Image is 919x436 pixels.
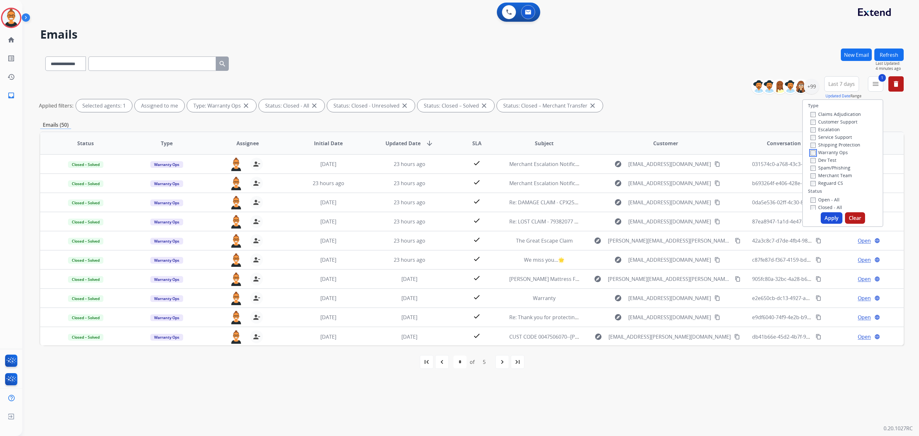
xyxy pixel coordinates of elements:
[68,257,103,264] span: Closed – Solved
[426,139,433,147] mat-icon: arrow_downward
[313,180,344,187] span: 23 hours ago
[230,311,243,324] img: agent-avatar
[874,49,904,61] button: Refresh
[752,275,848,282] span: 905fc80a-32bc-4a28-b62f-e9bafbb34371
[509,275,673,282] span: [PERSON_NAME] Mattress Firm Invoice for Adjustable base warranty
[253,256,260,264] mat-icon: person_remove
[253,160,260,168] mat-icon: person_remove
[628,313,711,321] span: [EMAIL_ADDRESS][DOMAIN_NAME]
[752,180,849,187] span: b693264f-e406-428e-9dde-c44263033c26
[320,275,336,282] span: [DATE]
[714,314,720,320] mat-icon: content_copy
[811,180,843,186] label: Reguard CS
[498,358,506,366] mat-icon: navigate_next
[480,102,488,109] mat-icon: close
[735,276,741,282] mat-icon: content_copy
[811,157,836,163] label: Dev Test
[594,237,601,244] mat-icon: explore
[473,217,481,224] mat-icon: check
[752,218,851,225] span: 87ea8947-1a1d-4e47-a205-4c129b209014
[230,177,243,190] img: agent-avatar
[811,173,816,178] input: Merchant Team
[473,274,481,282] mat-icon: check
[589,102,596,109] mat-icon: close
[714,180,720,186] mat-icon: content_copy
[68,314,103,321] span: Closed – Solved
[327,99,415,112] div: Status: Closed - Unresolved
[473,293,481,301] mat-icon: check
[826,93,862,99] span: Range
[417,99,494,112] div: Status: Closed – Solved
[811,149,848,155] label: Warranty Ops
[892,80,900,88] mat-icon: delete
[872,80,879,88] mat-icon: menu
[253,294,260,302] mat-icon: person_remove
[594,333,602,341] mat-icon: explore
[230,215,243,229] img: agent-avatar
[394,256,425,263] span: 23 hours ago
[858,294,871,302] span: Open
[533,295,556,302] span: Warranty
[752,256,848,263] span: c87fe87d-f367-4159-bd63-c022382d6e61
[868,76,883,92] button: 1
[150,199,183,206] span: Warranty Ops
[423,358,430,366] mat-icon: first_page
[394,218,425,225] span: 23 hours ago
[614,294,622,302] mat-icon: explore
[7,73,15,81] mat-icon: history
[714,199,720,205] mat-icon: content_copy
[858,313,871,321] span: Open
[320,256,336,263] span: [DATE]
[811,135,816,140] input: Service Support
[811,150,816,155] input: Warranty Ops
[828,83,855,85] span: Last 7 days
[816,238,821,244] mat-icon: content_copy
[401,295,417,302] span: [DATE]
[811,127,816,132] input: Escalation
[68,295,103,302] span: Closed – Solved
[135,99,184,112] div: Assigned to me
[811,181,816,186] input: Reguard CS
[470,358,474,366] div: of
[473,312,481,320] mat-icon: check
[811,166,816,171] input: Spam/Phishing
[811,134,852,140] label: Service Support
[230,196,243,209] img: agent-avatar
[7,36,15,44] mat-icon: home
[150,257,183,264] span: Warranty Ops
[473,332,481,340] mat-icon: check
[150,180,183,187] span: Warranty Ops
[253,313,260,321] mat-icon: person_remove
[614,256,622,264] mat-icon: explore
[628,179,711,187] span: [EMAIL_ADDRESS][DOMAIN_NAME]
[608,237,731,244] span: [PERSON_NAME][EMAIL_ADDRESS][PERSON_NAME][DOMAIN_NAME]
[320,333,336,340] span: [DATE]
[310,102,318,109] mat-icon: close
[811,112,816,117] input: Claims Adjudication
[614,160,622,168] mat-icon: explore
[628,256,711,264] span: [EMAIL_ADDRESS][DOMAIN_NAME]
[385,139,421,147] span: Updated Date
[874,276,880,282] mat-icon: language
[628,294,711,302] span: [EMAIL_ADDRESS][DOMAIN_NAME]
[68,161,103,168] span: Closed – Solved
[187,99,256,112] div: Type: Warranty Ops
[609,333,731,341] span: [EMAIL_ADDRESS][PERSON_NAME][DOMAIN_NAME]
[394,161,425,168] span: 23 hours ago
[878,74,886,82] span: 1
[320,218,336,225] span: [DATE]
[874,238,880,244] mat-icon: language
[394,199,425,206] span: 23 hours ago
[804,79,819,94] div: +99
[219,60,226,68] mat-icon: search
[478,356,491,368] div: 5
[68,180,103,187] span: Closed – Solved
[320,161,336,168] span: [DATE]
[874,295,880,301] mat-icon: language
[401,333,417,340] span: [DATE]
[509,314,638,321] span: Re: Thank you for protecting your OURA Ring product
[473,178,481,186] mat-icon: check
[811,204,842,210] label: Closed - All
[230,330,243,344] img: agent-avatar
[150,219,183,225] span: Warranty Ops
